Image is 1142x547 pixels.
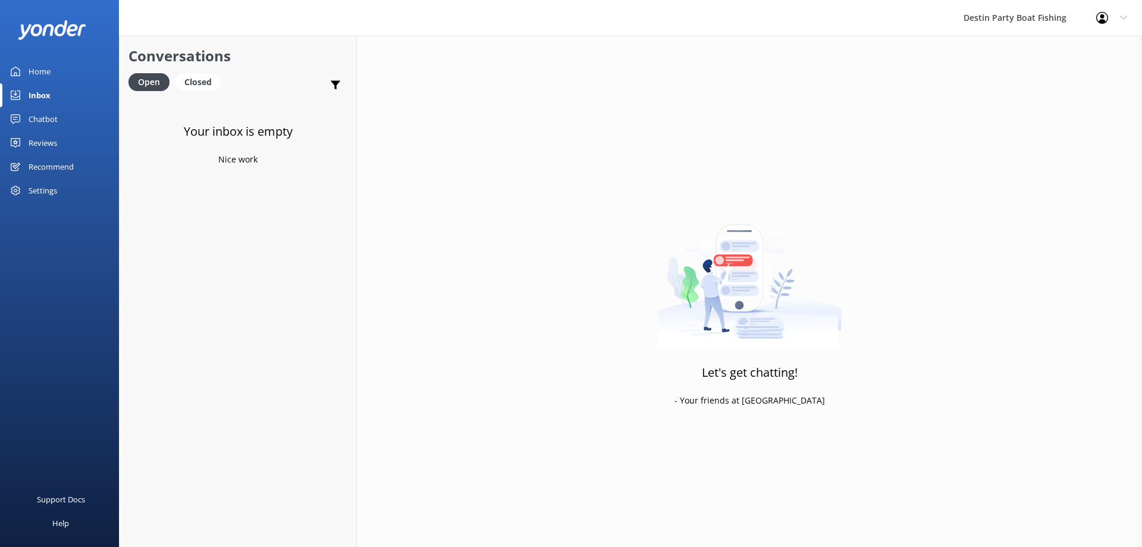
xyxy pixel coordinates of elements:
[18,20,86,40] img: yonder-white-logo.png
[29,155,74,179] div: Recommend
[658,199,842,348] img: artwork of a man stealing a conversation from at giant smartphone
[29,60,51,83] div: Home
[29,179,57,202] div: Settings
[29,107,58,131] div: Chatbot
[702,363,798,382] h3: Let's get chatting!
[184,122,293,141] h3: Your inbox is empty
[218,153,258,166] p: Nice work
[29,131,57,155] div: Reviews
[128,75,175,88] a: Open
[175,73,221,91] div: Closed
[128,45,347,67] h2: Conversations
[674,394,825,407] p: - Your friends at [GEOGRAPHIC_DATA]
[52,511,69,535] div: Help
[29,83,51,107] div: Inbox
[128,73,170,91] div: Open
[37,487,85,511] div: Support Docs
[175,75,227,88] a: Closed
